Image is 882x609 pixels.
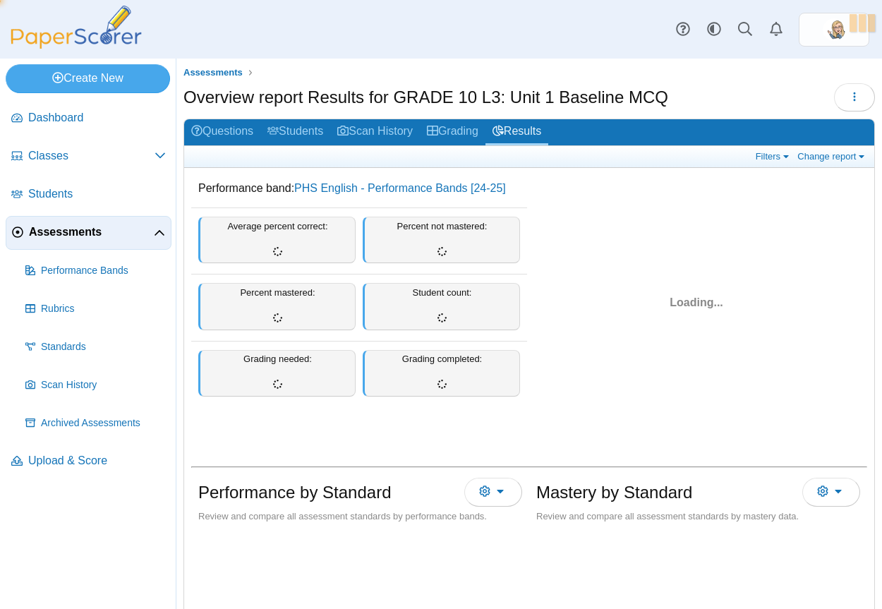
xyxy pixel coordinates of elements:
a: Alerts [761,14,792,45]
a: Students [6,178,171,212]
span: Assessments [29,224,154,240]
div: Chart. Highcharts interactive chart. [531,170,867,452]
div: Average percent correct: [198,217,356,263]
div: Percent not mastered: [363,217,520,263]
span: Assessments [183,67,243,78]
a: Scan History [330,119,420,145]
button: More options [802,478,860,506]
a: Scan History [20,368,171,402]
svg: Interactive chart [531,170,862,452]
a: Questions [184,119,260,145]
div: Review and compare all assessment standards by mastery data. [536,510,860,523]
span: Dashboard [28,110,166,126]
div: Review and compare all assessment standards by performance bands. [198,510,522,523]
a: Students [260,119,330,145]
span: Scan History [41,378,166,392]
span: Loading... [670,296,723,308]
h1: Mastery by Standard [536,481,692,505]
a: Assessments [180,64,246,82]
button: More options [464,478,522,506]
dd: Performance band: [191,170,527,207]
span: Performance Bands [41,264,166,278]
div: Student count: [363,283,520,330]
span: Rubrics [41,302,166,316]
span: Standards [41,340,166,354]
img: ps.zKYLFpFWctilUouI [823,18,845,41]
span: Archived Assessments [41,416,166,430]
a: Assessments [6,216,171,250]
a: ps.zKYLFpFWctilUouI [799,13,869,47]
a: Standards [20,330,171,364]
a: Upload & Score [6,445,171,478]
h1: Overview report Results for GRADE 10 L3: Unit 1 Baseline MCQ [183,85,668,109]
a: PHS English - Performance Bands [24-25] [294,182,506,194]
a: Filters [752,150,795,162]
span: Students [28,186,166,202]
a: Classes [6,140,171,174]
div: Grading completed: [363,350,520,397]
span: Emily Wasley [823,18,845,41]
a: Grading [420,119,485,145]
a: Create New [6,64,170,92]
a: Results [485,119,548,145]
a: PaperScorer [6,39,147,51]
div: Grading needed: [198,350,356,397]
a: Dashboard [6,102,171,135]
h1: Performance by Standard [198,481,391,505]
img: PaperScorer [6,6,147,49]
a: Rubrics [20,292,171,326]
a: Archived Assessments [20,406,171,440]
div: Percent mastered: [198,283,356,330]
span: Classes [28,148,155,164]
a: Change report [794,150,871,162]
span: Upload & Score [28,453,166,469]
a: Performance Bands [20,254,171,288]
